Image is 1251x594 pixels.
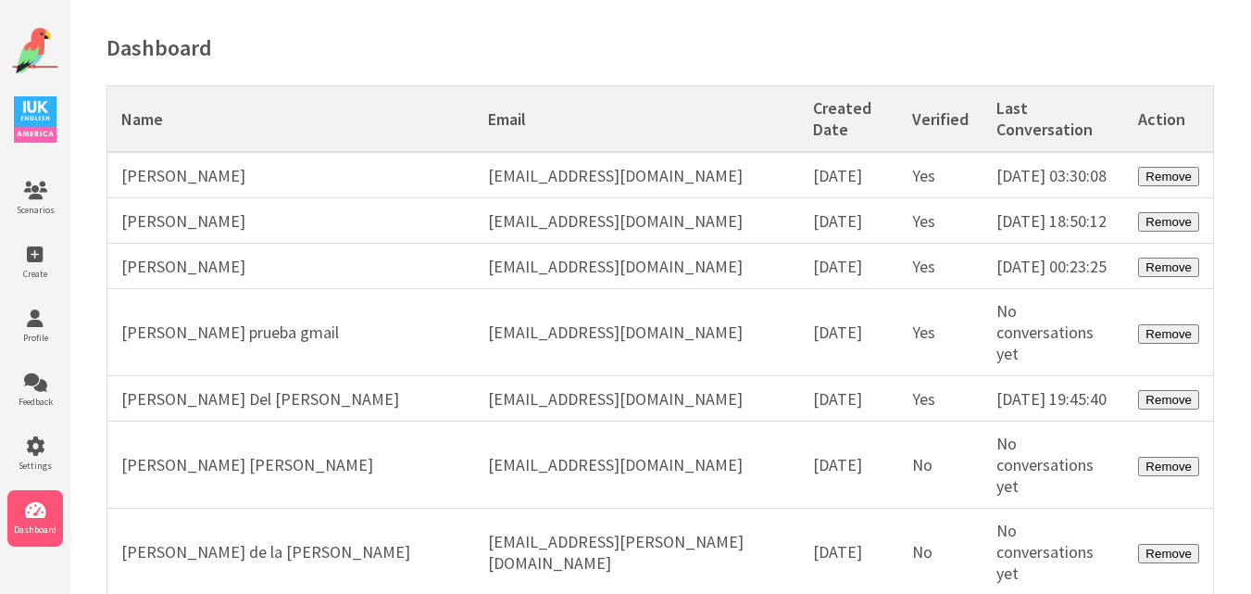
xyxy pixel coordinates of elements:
span: Settings [7,460,63,472]
td: [DATE] [799,198,898,244]
td: [EMAIL_ADDRESS][DOMAIN_NAME] [474,152,799,198]
td: Yes [898,198,982,244]
td: [PERSON_NAME] [PERSON_NAME] [107,422,475,509]
td: [DATE] [799,152,898,198]
th: Verified [898,86,982,153]
button: Remove [1138,544,1199,563]
td: [PERSON_NAME] [107,244,475,289]
span: Feedback [7,396,63,408]
td: [EMAIL_ADDRESS][DOMAIN_NAME] [474,422,799,509]
td: [DATE] [799,422,898,509]
button: Remove [1138,390,1199,410]
td: [PERSON_NAME] [107,198,475,244]
img: IUK Logo [14,96,56,143]
button: Remove [1138,167,1199,186]
td: Yes [898,376,982,422]
td: [DATE] [799,244,898,289]
td: Yes [898,152,982,198]
td: [PERSON_NAME] [107,152,475,198]
button: Remove [1138,457,1199,476]
td: [EMAIL_ADDRESS][DOMAIN_NAME] [474,198,799,244]
h1: Dashboard [106,33,1214,62]
span: Profile [7,332,63,344]
td: [PERSON_NAME] prueba gmail [107,289,475,376]
td: [DATE] 18:50:12 [982,198,1124,244]
th: Last Conversation [982,86,1124,153]
td: [DATE] [799,376,898,422]
td: [DATE] 00:23:25 [982,244,1124,289]
td: [EMAIL_ADDRESS][DOMAIN_NAME] [474,376,799,422]
td: No [898,422,982,509]
span: Scenarios [7,204,63,216]
td: [DATE] 03:30:08 [982,152,1124,198]
button: Remove [1138,258,1199,277]
td: Yes [898,244,982,289]
th: Name [107,86,475,153]
button: Remove [1138,212,1199,232]
span: Create [7,268,63,280]
th: Email [474,86,799,153]
td: [EMAIL_ADDRESS][DOMAIN_NAME] [474,244,799,289]
td: [PERSON_NAME] Del [PERSON_NAME] [107,376,475,422]
td: [DATE] 19:45:40 [982,376,1124,422]
td: No conversations yet [982,289,1124,376]
td: Yes [898,289,982,376]
span: Dashboard [7,524,63,536]
td: [EMAIL_ADDRESS][DOMAIN_NAME] [474,289,799,376]
td: No conversations yet [982,422,1124,509]
td: [DATE] [799,289,898,376]
button: Remove [1138,324,1199,344]
th: Created Date [799,86,898,153]
img: Website Logo [12,28,58,74]
th: Action [1124,86,1213,153]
